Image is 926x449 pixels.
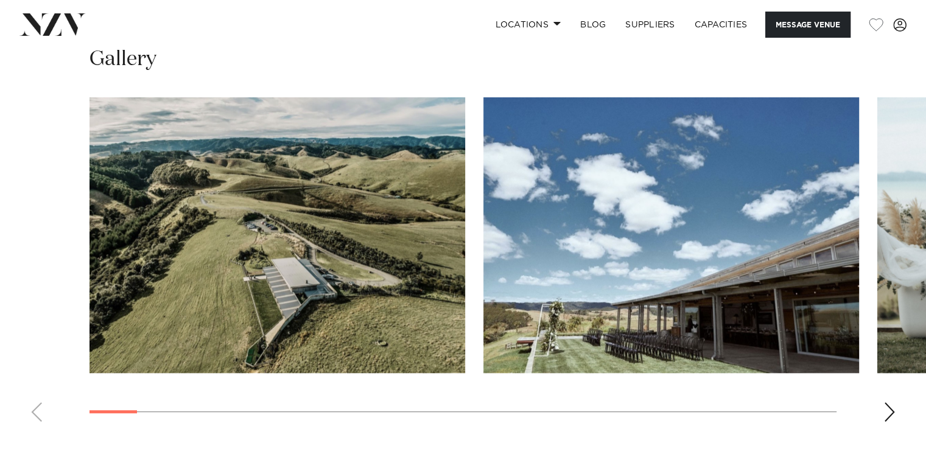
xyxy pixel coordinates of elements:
[485,12,570,38] a: Locations
[19,13,86,35] img: nzv-logo.png
[616,12,684,38] a: SUPPLIERS
[765,12,851,38] button: Message Venue
[89,46,156,73] h2: Gallery
[570,12,616,38] a: BLOG
[483,97,859,373] swiper-slide: 2 / 30
[89,97,465,373] swiper-slide: 1 / 30
[685,12,757,38] a: Capacities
